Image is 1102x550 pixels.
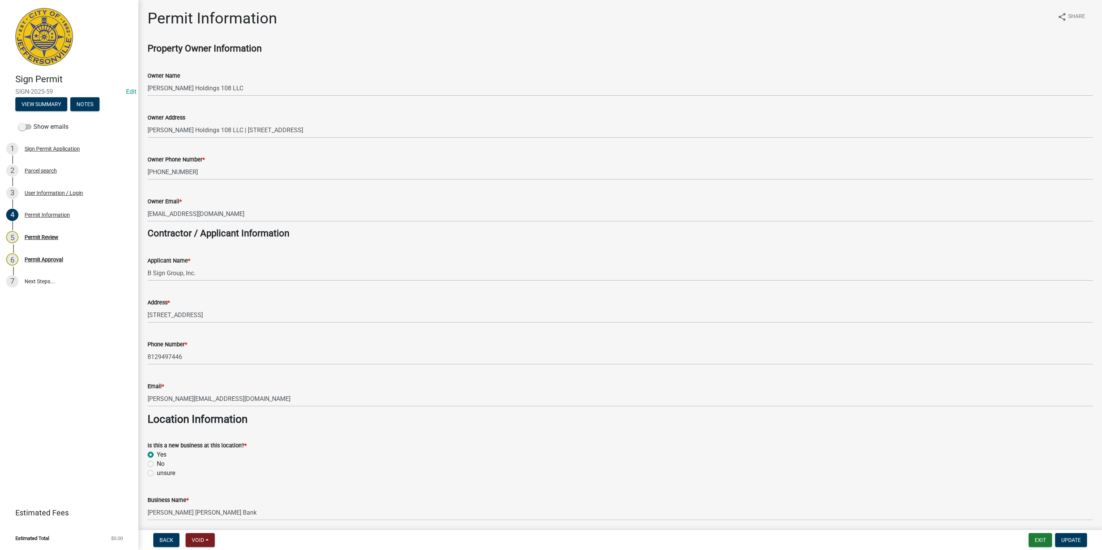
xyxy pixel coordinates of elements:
span: Share [1068,12,1085,22]
span: Estimated Total [15,536,49,541]
img: City of Jeffersonville, Indiana [15,8,73,66]
wm-modal-confirm: Notes [70,101,100,108]
label: Owner Phone Number [148,157,205,163]
strong: Contractor / Applicant Information [148,228,289,239]
label: Owner Email [148,199,182,204]
label: Applicant Name [148,258,190,264]
label: Phone Number [148,342,187,347]
label: Is this a new business at this location? [148,443,247,449]
label: Owner Address [148,115,185,121]
div: 6 [6,253,18,266]
button: Back [153,533,179,547]
div: Permit Review [25,234,58,240]
label: Show emails [18,122,68,131]
strong: Property Owner Information [148,43,262,54]
label: Address [148,300,170,306]
div: 5 [6,231,18,243]
span: Void [192,537,204,543]
button: View Summary [15,97,67,111]
span: Back [159,537,173,543]
div: 2 [6,165,18,177]
button: Void [186,533,215,547]
strong: Location Information [148,413,247,425]
wm-modal-confirm: Summary [15,101,67,108]
a: Estimated Fees [6,505,126,520]
div: 1 [6,143,18,155]
button: Update [1055,533,1087,547]
div: 3 [6,187,18,199]
label: No [157,459,164,469]
span: Update [1061,537,1081,543]
div: User Information / Login [25,190,83,196]
span: $0.00 [111,536,123,541]
button: Exit [1029,533,1052,547]
a: Edit [126,88,136,95]
label: Yes [157,450,166,459]
i: share [1057,12,1067,22]
div: Permit Information [25,212,70,218]
div: 7 [6,275,18,287]
span: SIGN-2025-59 [15,88,123,95]
wm-modal-confirm: Edit Application Number [126,88,136,95]
div: Sign Permit Application [25,146,80,151]
button: Notes [70,97,100,111]
button: shareShare [1051,9,1091,24]
div: Parcel search [25,168,57,173]
label: Owner Name [148,73,180,79]
div: 4 [6,209,18,221]
div: Permit Approval [25,257,63,262]
h4: Sign Permit [15,74,132,85]
label: Email [148,384,164,389]
label: unsure [157,469,175,478]
h1: Permit Information [148,9,277,28]
label: Business Name [148,498,189,503]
